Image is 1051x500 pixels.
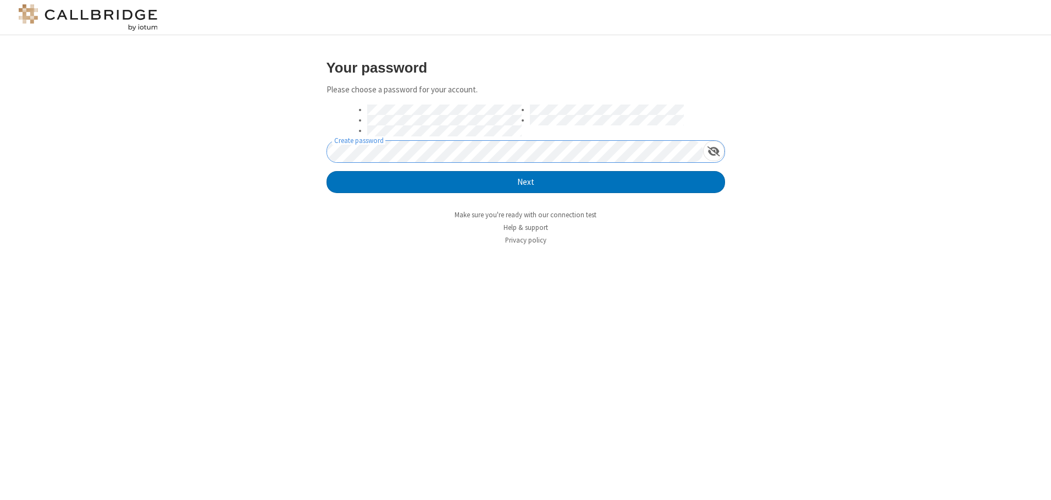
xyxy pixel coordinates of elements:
a: Make sure you're ready with our connection test [455,210,596,219]
div: Show password [703,141,724,161]
h3: Your password [327,60,725,75]
a: Help & support [504,223,548,232]
img: logo@2x.png [16,4,159,31]
button: Next [327,171,725,193]
input: Create password [327,141,703,162]
p: Please choose a password for your account. [327,84,725,96]
a: Privacy policy [505,235,546,245]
